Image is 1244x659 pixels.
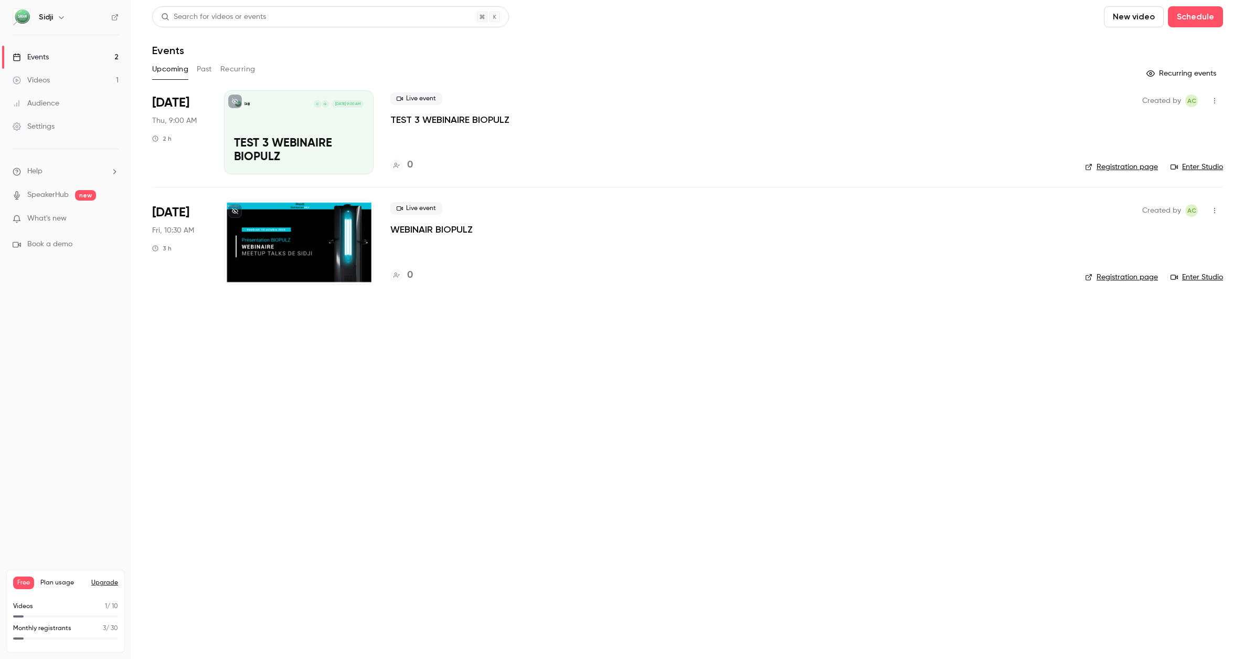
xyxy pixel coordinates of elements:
[13,577,34,589] span: Free
[224,90,374,174] a: TEST 3 WEBINAIRE BIOPULZSidjiQC[DATE] 9:00 AMTEST 3 WEBINAIRE BIOPULZ
[390,158,413,172] a: 0
[161,12,266,23] div: Search for videos or events
[390,113,509,126] a: TEST 3 WEBINAIRE BIOPULZ
[40,579,85,587] span: Plan usage
[152,200,207,284] div: Oct 10 Fri, 10:30 AM (Europe/Paris)
[152,90,207,174] div: Oct 9 Thu, 9:00 AM (Europe/Paris)
[152,225,194,236] span: Fri, 10:30 AM
[1171,162,1223,172] a: Enter Studio
[152,204,189,221] span: [DATE]
[321,100,329,108] div: Q
[13,98,59,109] div: Audience
[13,52,49,62] div: Events
[13,75,50,86] div: Videos
[1185,95,1198,107] span: Amandine C
[105,603,107,610] span: 1
[152,116,197,126] span: Thu, 9:00 AM
[407,268,413,283] h4: 0
[152,134,172,143] div: 2 h
[1085,162,1158,172] a: Registration page
[313,100,322,108] div: C
[152,95,189,111] span: [DATE]
[152,61,188,78] button: Upcoming
[1085,272,1158,283] a: Registration page
[27,166,42,177] span: Help
[91,579,118,587] button: Upgrade
[1185,204,1198,217] span: Amandine C
[1142,65,1223,82] button: Recurring events
[13,602,33,611] p: Videos
[1187,95,1196,107] span: AC
[1168,6,1223,27] button: Schedule
[1142,204,1181,217] span: Created by
[244,101,250,107] p: Sidji
[390,223,473,236] a: WEBINAIR BIOPULZ
[197,61,212,78] button: Past
[1104,6,1164,27] button: New video
[27,239,72,250] span: Book a demo
[220,61,256,78] button: Recurring
[13,624,71,633] p: Monthly registrants
[27,190,69,201] a: SpeakerHub
[152,244,172,253] div: 3 h
[390,92,442,105] span: Live event
[75,190,96,201] span: new
[407,158,413,172] h4: 0
[105,602,118,611] p: / 10
[332,100,363,108] span: [DATE] 9:00 AM
[39,12,53,23] h6: Sidji
[1142,95,1181,107] span: Created by
[390,268,413,283] a: 0
[152,44,184,57] h1: Events
[27,213,67,224] span: What's new
[234,137,364,164] p: TEST 3 WEBINAIRE BIOPULZ
[390,202,442,215] span: Live event
[13,121,55,132] div: Settings
[13,9,30,26] img: Sidji
[1171,272,1223,283] a: Enter Studio
[103,625,106,632] span: 3
[1187,204,1196,217] span: AC
[13,166,119,177] li: help-dropdown-opener
[103,624,118,633] p: / 30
